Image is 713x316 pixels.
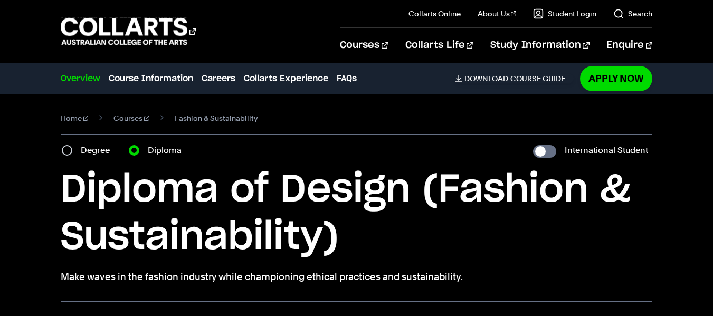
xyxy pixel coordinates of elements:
a: Collarts Experience [244,72,328,85]
a: Study Information [490,28,590,63]
a: Apply Now [580,66,652,91]
h1: Diploma of Design (Fashion & Sustainability) [61,166,652,261]
a: Home [61,111,89,126]
div: Go to homepage [61,16,196,46]
a: Courses [113,111,149,126]
label: Degree [81,143,116,158]
a: Courses [340,28,388,63]
a: Student Login [533,8,596,19]
label: Diploma [148,143,188,158]
a: About Us [478,8,517,19]
a: DownloadCourse Guide [455,74,574,83]
span: Fashion & Sustainability [175,111,258,126]
span: Download [464,74,508,83]
a: Collarts Life [405,28,473,63]
a: Careers [202,72,235,85]
a: Search [613,8,652,19]
a: Collarts Online [408,8,461,19]
a: Overview [61,72,100,85]
a: Course Information [109,72,193,85]
label: International Student [565,143,648,158]
a: FAQs [337,72,357,85]
p: Make waves in the fashion industry while championing ethical practices and sustainability. [61,270,652,284]
a: Enquire [606,28,652,63]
